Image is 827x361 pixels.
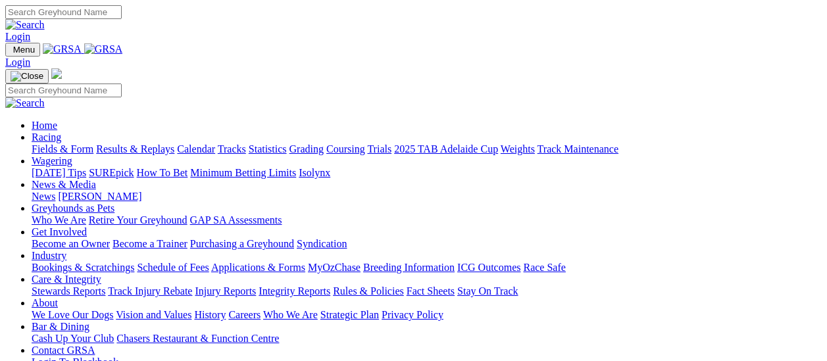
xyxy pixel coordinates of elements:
[32,238,110,249] a: Become an Owner
[190,214,282,226] a: GAP SA Assessments
[32,285,822,297] div: Care & Integrity
[32,167,86,178] a: [DATE] Tips
[113,238,188,249] a: Become a Trainer
[32,155,72,166] a: Wagering
[177,143,215,155] a: Calendar
[32,167,822,179] div: Wagering
[32,285,105,297] a: Stewards Reports
[5,97,45,109] img: Search
[263,309,318,320] a: Who We Are
[32,274,101,285] a: Care & Integrity
[289,143,324,155] a: Grading
[457,262,520,273] a: ICG Outcomes
[249,143,287,155] a: Statistics
[32,309,822,321] div: About
[116,333,279,344] a: Chasers Restaurant & Function Centre
[501,143,535,155] a: Weights
[96,143,174,155] a: Results & Replays
[32,226,87,237] a: Get Involved
[32,132,61,143] a: Racing
[32,297,58,308] a: About
[363,262,455,273] a: Breeding Information
[137,167,188,178] a: How To Bet
[382,309,443,320] a: Privacy Policy
[11,71,43,82] img: Close
[5,31,30,42] a: Login
[32,214,822,226] div: Greyhounds as Pets
[320,309,379,320] a: Strategic Plan
[32,321,89,332] a: Bar & Dining
[108,285,192,297] a: Track Injury Rebate
[32,333,822,345] div: Bar & Dining
[32,120,57,131] a: Home
[297,238,347,249] a: Syndication
[5,84,122,97] input: Search
[32,309,113,320] a: We Love Our Dogs
[84,43,123,55] img: GRSA
[32,143,822,155] div: Racing
[89,214,188,226] a: Retire Your Greyhound
[5,69,49,84] button: Toggle navigation
[5,19,45,31] img: Search
[407,285,455,297] a: Fact Sheets
[228,309,261,320] a: Careers
[32,214,86,226] a: Who We Are
[32,262,822,274] div: Industry
[32,203,114,214] a: Greyhounds as Pets
[523,262,565,273] a: Race Safe
[218,143,246,155] a: Tracks
[538,143,618,155] a: Track Maintenance
[32,250,66,261] a: Industry
[32,191,55,202] a: News
[259,285,330,297] a: Integrity Reports
[137,262,209,273] a: Schedule of Fees
[5,43,40,57] button: Toggle navigation
[116,309,191,320] a: Vision and Values
[457,285,518,297] a: Stay On Track
[394,143,498,155] a: 2025 TAB Adelaide Cup
[51,68,62,79] img: logo-grsa-white.png
[32,262,134,273] a: Bookings & Scratchings
[32,333,114,344] a: Cash Up Your Club
[299,167,330,178] a: Isolynx
[190,167,296,178] a: Minimum Betting Limits
[367,143,391,155] a: Trials
[333,285,404,297] a: Rules & Policies
[195,285,256,297] a: Injury Reports
[32,191,822,203] div: News & Media
[5,5,122,19] input: Search
[308,262,361,273] a: MyOzChase
[211,262,305,273] a: Applications & Forms
[326,143,365,155] a: Coursing
[58,191,141,202] a: [PERSON_NAME]
[13,45,35,55] span: Menu
[194,309,226,320] a: History
[32,179,96,190] a: News & Media
[32,238,822,250] div: Get Involved
[190,238,294,249] a: Purchasing a Greyhound
[89,167,134,178] a: SUREpick
[32,143,93,155] a: Fields & Form
[43,43,82,55] img: GRSA
[5,57,30,68] a: Login
[32,345,95,356] a: Contact GRSA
